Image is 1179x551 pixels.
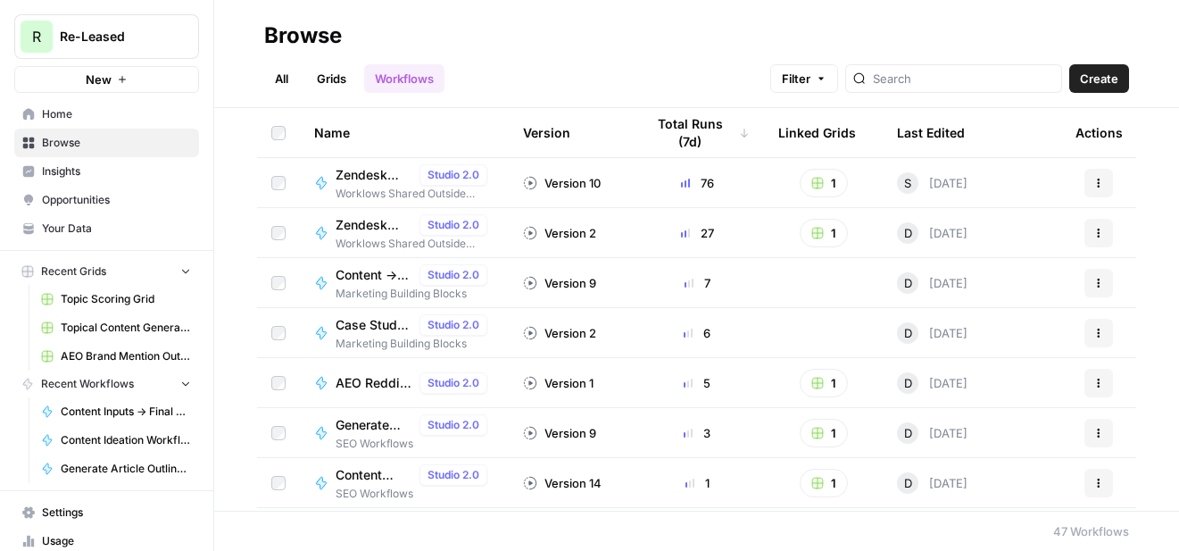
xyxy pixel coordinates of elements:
[644,108,750,157] div: Total Runs (7d)
[523,108,570,157] div: Version
[336,266,412,284] span: Content -> Linkedin Posts
[800,169,848,197] button: 1
[41,376,134,392] span: Recent Workflows
[14,498,199,527] a: Settings
[314,108,494,157] div: Name
[33,313,199,342] a: Topical Content Generation Grid
[523,174,601,192] div: Version 10
[41,263,106,280] span: Recent Grids
[336,416,412,434] span: Generate Article Outline + Deep Research
[778,108,856,157] div: Linked Grids
[644,324,750,342] div: 6
[14,14,199,59] button: Workspace: Re-Leased
[523,274,596,292] div: Version 9
[336,186,494,202] span: Worklows Shared Outside Marketing
[897,172,967,194] div: [DATE]
[897,272,967,294] div: [DATE]
[644,374,750,392] div: 5
[33,426,199,455] a: Content Ideation Workflow
[86,71,112,88] span: New
[523,324,596,342] div: Version 2
[14,66,199,93] button: New
[314,314,494,352] a: Case Study WorkflowStudio 2.0Marketing Building Blocks
[644,274,750,292] div: 7
[61,432,191,448] span: Content Ideation Workflow
[42,533,191,549] span: Usage
[61,404,191,420] span: Content Inputs -> Final Outputs
[800,419,848,447] button: 1
[428,267,479,283] span: Studio 2.0
[1075,108,1123,157] div: Actions
[264,21,342,50] div: Browse
[264,64,299,93] a: All
[42,192,191,208] span: Opportunities
[314,264,494,302] a: Content -> Linkedin PostsStudio 2.0Marketing Building Blocks
[428,375,479,391] span: Studio 2.0
[782,70,810,88] span: Filter
[14,214,199,243] a: Your Data
[897,322,967,344] div: [DATE]
[61,320,191,336] span: Topical Content Generation Grid
[904,224,912,242] span: D
[873,70,1054,88] input: Search
[336,236,494,252] span: Worklows Shared Outside Marketing
[42,505,191,521] span: Settings
[897,222,967,244] div: [DATE]
[61,348,191,364] span: AEO Brand Mention Outreach
[644,174,750,192] div: 76
[14,100,199,129] a: Home
[897,422,967,444] div: [DATE]
[314,414,494,452] a: Generate Article Outline + Deep ResearchStudio 2.0SEO Workflows
[897,372,967,394] div: [DATE]
[336,436,494,452] span: SEO Workflows
[904,174,911,192] span: S
[42,135,191,151] span: Browse
[314,372,494,394] a: AEO Reddit Engagement - ForkStudio 2.0
[428,417,479,433] span: Studio 2.0
[904,374,912,392] span: D
[42,163,191,179] span: Insights
[314,164,494,202] a: Zendesk Article TransformStudio 2.0Worklows Shared Outside Marketing
[336,216,412,234] span: Zendesk Transcript Update
[14,129,199,157] a: Browse
[1069,64,1129,93] button: Create
[428,167,479,183] span: Studio 2.0
[33,285,199,313] a: Topic Scoring Grid
[1053,522,1129,540] div: 47 Workflows
[60,28,168,46] span: Re-Leased
[33,342,199,371] a: AEO Brand Mention Outreach
[523,424,596,442] div: Version 9
[800,219,848,247] button: 1
[904,474,912,492] span: D
[644,424,750,442] div: 3
[897,472,967,494] div: [DATE]
[14,157,199,186] a: Insights
[314,464,494,502] a: Content Inputs -> Final OutputsStudio 2.0SEO Workflows
[306,64,357,93] a: Grids
[336,336,494,352] span: Marketing Building Blocks
[904,424,912,442] span: D
[42,221,191,237] span: Your Data
[904,274,912,292] span: D
[336,166,412,184] span: Zendesk Article Transform
[800,369,848,397] button: 1
[336,486,494,502] span: SEO Workflows
[336,316,412,334] span: Case Study Workflow
[364,64,444,93] a: Workflows
[33,455,199,483] a: Generate Article Outline + Deep Research
[14,186,199,214] a: Opportunities
[14,258,199,285] button: Recent Grids
[800,469,848,497] button: 1
[336,466,412,484] span: Content Inputs -> Final Outputs
[770,64,838,93] button: Filter
[904,324,912,342] span: D
[428,467,479,483] span: Studio 2.0
[897,108,965,157] div: Last Edited
[61,291,191,307] span: Topic Scoring Grid
[523,224,596,242] div: Version 2
[14,371,199,397] button: Recent Workflows
[32,26,41,47] span: R
[523,374,594,392] div: Version 1
[314,214,494,252] a: Zendesk Transcript UpdateStudio 2.0Worklows Shared Outside Marketing
[61,461,191,477] span: Generate Article Outline + Deep Research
